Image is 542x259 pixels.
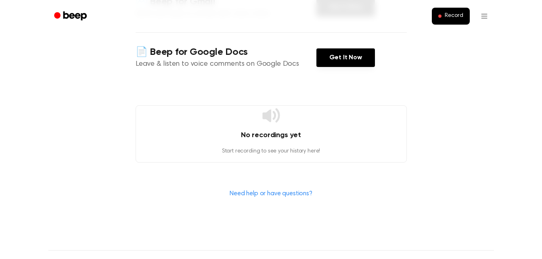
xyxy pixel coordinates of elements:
[136,59,316,70] p: Leave & listen to voice comments on Google Docs
[316,48,375,67] a: Get It Now
[136,130,406,141] h4: No recordings yet
[230,190,312,197] a: Need help or have questions?
[475,6,494,26] button: Open menu
[48,8,94,24] a: Beep
[136,46,316,59] h4: 📄 Beep for Google Docs
[136,147,406,156] p: Start recording to see your history here!
[445,13,463,20] span: Record
[432,8,469,25] button: Record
